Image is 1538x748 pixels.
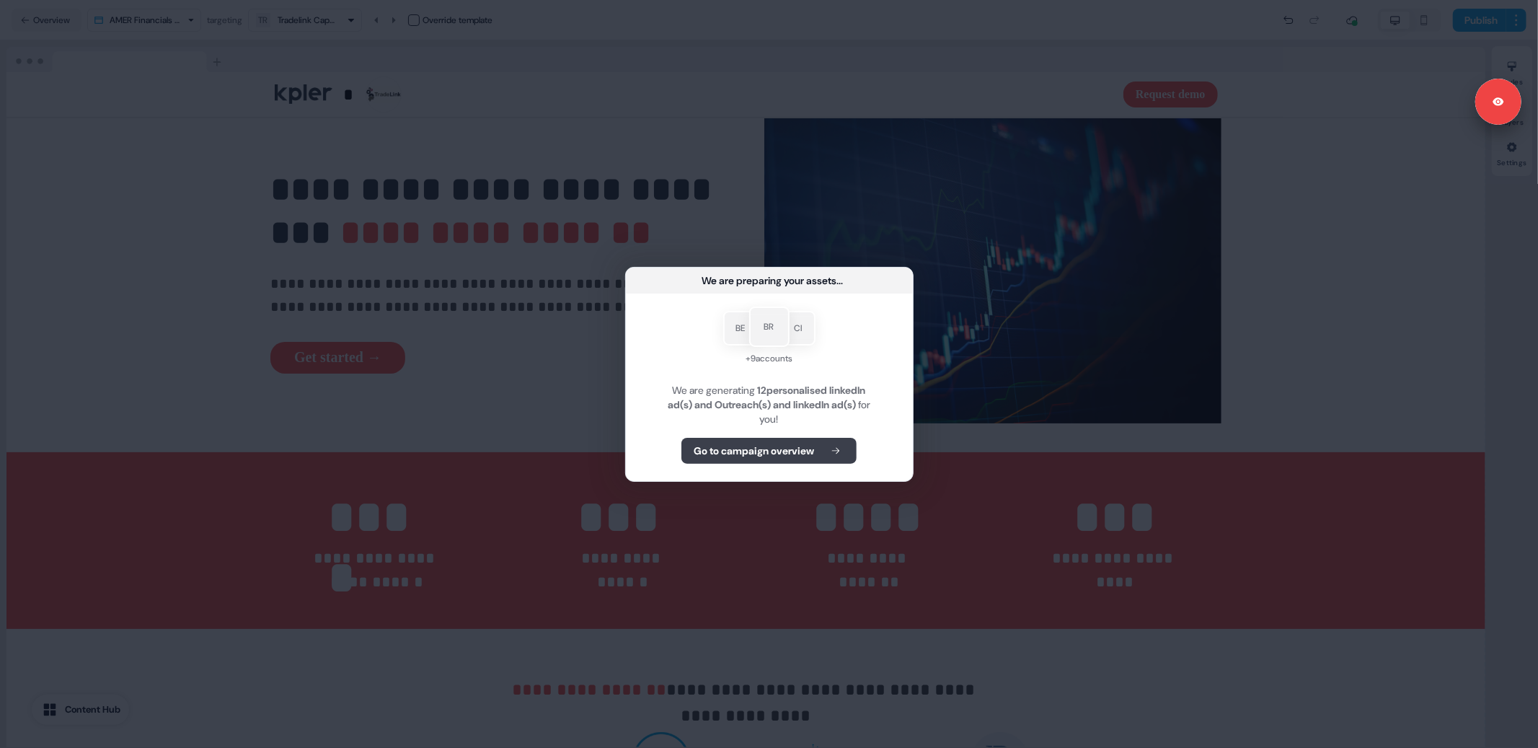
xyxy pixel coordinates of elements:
div: BR [764,320,774,334]
div: We are generating for you! [643,383,896,426]
div: CI [794,321,802,335]
div: BE [735,321,745,335]
div: We are preparing your assets [702,273,836,288]
b: Go to campaign overview [694,444,814,458]
div: ... [836,273,843,288]
b: 12 personalised linkedIn ad(s) and Outreach(s) and linkedIn ad(s) [668,384,866,411]
div: + 9 accounts [723,351,816,366]
button: Go to campaign overview [681,438,857,464]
